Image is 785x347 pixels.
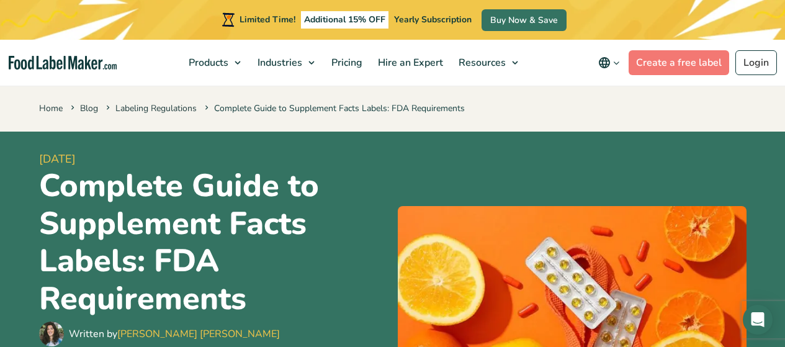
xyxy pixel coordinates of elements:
span: [DATE] [39,151,388,168]
a: Buy Now & Save [482,9,567,31]
h1: Complete Guide to Supplement Facts Labels: FDA Requirements [39,168,388,318]
a: Resources [451,40,524,86]
div: Written by [69,327,280,341]
a: Login [735,50,777,75]
a: Create a free label [629,50,729,75]
img: Maria Abi Hanna - Food Label Maker [39,322,64,346]
a: Pricing [324,40,367,86]
span: Additional 15% OFF [301,11,388,29]
a: Hire an Expert [370,40,448,86]
span: Complete Guide to Supplement Facts Labels: FDA Requirements [202,102,465,114]
a: Labeling Regulations [115,102,197,114]
a: Industries [250,40,321,86]
span: Hire an Expert [374,56,444,70]
span: Resources [455,56,507,70]
div: Open Intercom Messenger [743,305,773,335]
a: Blog [80,102,98,114]
span: Industries [254,56,303,70]
span: Yearly Subscription [394,14,472,25]
a: [PERSON_NAME] [PERSON_NAME] [117,327,280,341]
span: Pricing [328,56,364,70]
a: Home [39,102,63,114]
span: Products [185,56,230,70]
a: Products [181,40,247,86]
span: Limited Time! [240,14,295,25]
